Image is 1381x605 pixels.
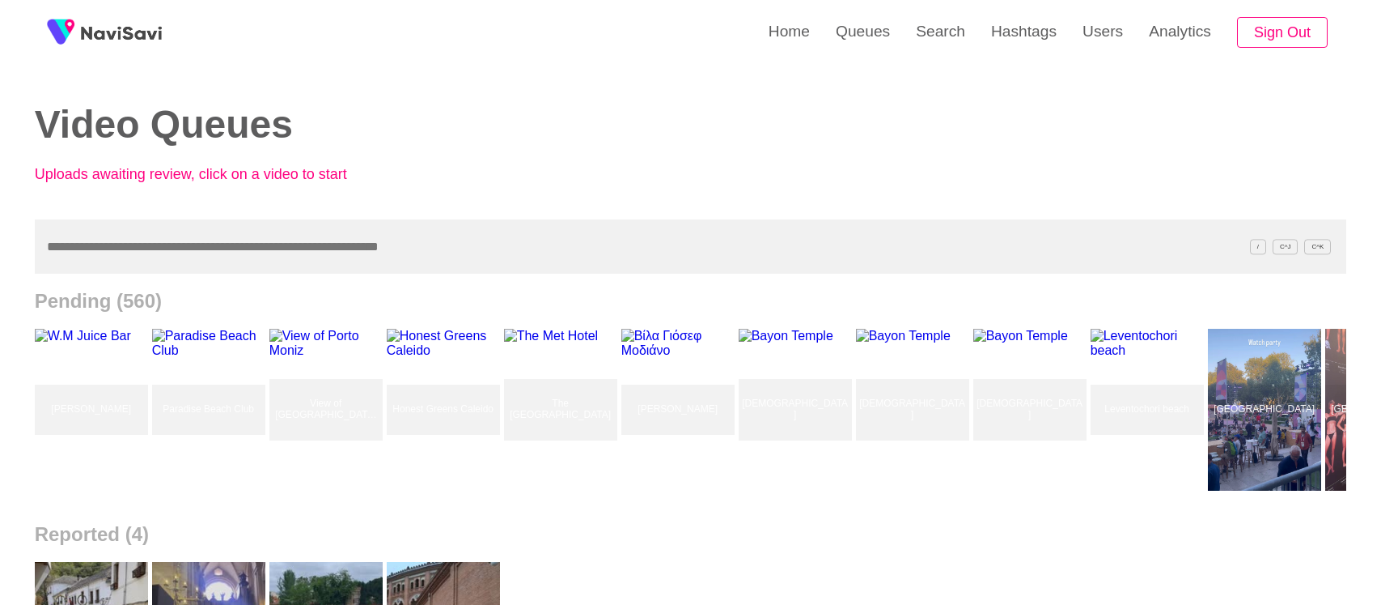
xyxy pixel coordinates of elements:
[973,329,1091,491] a: [DEMOGRAPHIC_DATA]Bayon Temple
[387,329,504,491] a: Honest Greens CaleidoHonest Greens Caleido
[1304,239,1331,254] span: C^K
[35,166,391,183] p: Uploads awaiting review, click on a video to start
[1237,17,1328,49] button: Sign Out
[35,290,1347,313] h2: Pending (560)
[152,329,269,491] a: Paradise Beach ClubParadise Beach Club
[40,12,81,53] img: fireSpot
[81,24,162,40] img: fireSpot
[35,329,152,491] a: [PERSON_NAME]W.M Juice Bar
[856,329,973,491] a: [DEMOGRAPHIC_DATA]Bayon Temple
[35,104,667,147] h2: Video Queues
[1208,329,1325,491] a: [GEOGRAPHIC_DATA]Palais de Tokyo
[1091,329,1208,491] a: Leventochori beachLeventochori beach
[739,329,856,491] a: [DEMOGRAPHIC_DATA]Bayon Temple
[1273,239,1298,254] span: C^J
[1250,239,1266,254] span: /
[504,329,621,491] a: The [GEOGRAPHIC_DATA]The Met Hotel
[35,523,1347,546] h2: Reported (4)
[269,329,387,491] a: View of [GEOGRAPHIC_DATA][PERSON_NAME]View of Porto Moniz
[621,329,739,491] a: [PERSON_NAME]Βίλα Γιόσεφ Μοδιάνο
